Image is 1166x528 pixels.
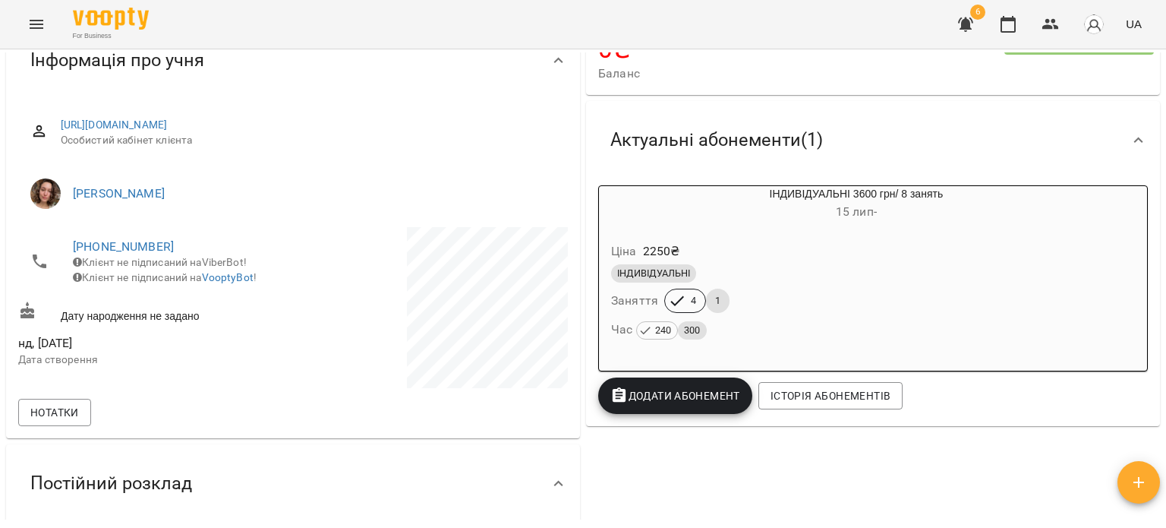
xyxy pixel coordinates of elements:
[30,472,192,495] span: Постійний розклад
[73,256,247,268] span: Клієнт не підписаний на ViberBot!
[610,128,823,152] span: Актуальні абонементи ( 1 )
[73,271,257,283] span: Клієнт не підписаний на !
[970,5,985,20] span: 6
[649,322,677,339] span: 240
[30,49,204,72] span: Інформація про учня
[598,378,752,414] button: Додати Абонемент
[610,387,740,405] span: Додати Абонемент
[598,65,1004,83] span: Баланс
[758,382,903,409] button: Історія абонементів
[706,294,730,308] span: 1
[678,322,706,339] span: 300
[73,186,165,201] a: [PERSON_NAME]
[30,179,61,209] img: Цвітанська Дарина
[18,353,290,368] p: Дата створення
[1126,16,1142,32] span: UA
[73,31,149,41] span: For Business
[202,271,254,283] a: VooptyBot
[15,299,293,327] div: Дату народження не задано
[611,319,707,340] h6: Час
[18,334,290,353] span: нд, [DATE]
[61,133,556,148] span: Особистий кабінет клієнта
[30,403,79,422] span: Нотатки
[771,387,890,405] span: Історія абонементів
[18,6,55,43] button: Menu
[599,186,1114,223] div: ІНДИВІДУАЛЬНІ 3600 грн/ 8 занять
[611,290,658,311] h6: Заняття
[1120,10,1148,38] button: UA
[6,21,580,100] div: Інформація про учня
[1083,14,1105,35] img: avatar_s.png
[73,8,149,30] img: Voopty Logo
[611,241,637,262] h6: Ціна
[18,399,91,426] button: Нотатки
[586,101,1160,179] div: Актуальні абонементи(1)
[599,186,1114,359] button: ІНДИВІДУАЛЬНІ 3600 грн/ 8 занять15 лип- Ціна2250₴ІНДИВІДУАЛЬНІЗаняття41Час 240300
[73,239,174,254] a: [PHONE_NUMBER]
[643,242,680,261] p: 2250 ₴
[611,267,696,280] span: ІНДИВІДУАЛЬНІ
[6,444,580,523] div: Постійний розклад
[61,119,168,131] a: [URL][DOMAIN_NAME]
[682,294,705,308] span: 4
[836,204,877,219] span: 15 лип -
